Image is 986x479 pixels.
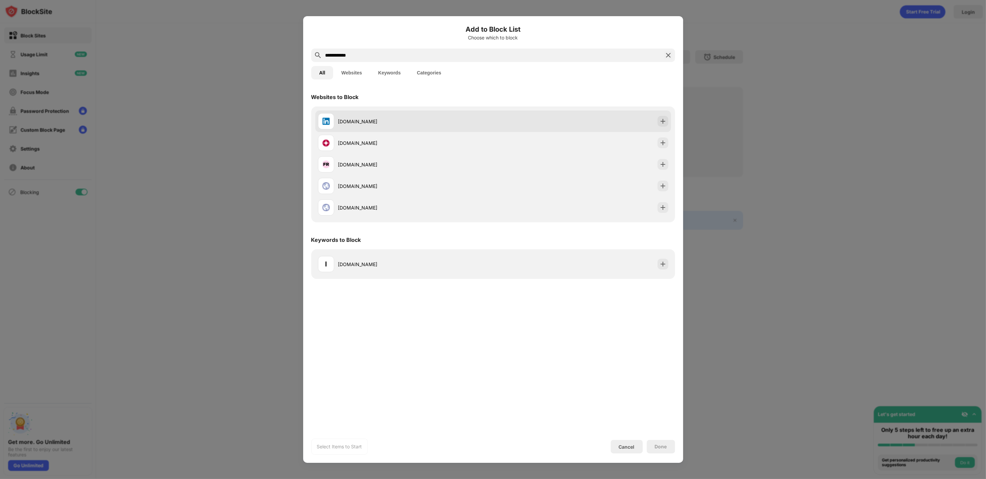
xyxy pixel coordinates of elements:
div: Websites to Block [311,94,359,100]
img: search-close [664,51,672,59]
div: [DOMAIN_NAME] [338,139,493,147]
div: [DOMAIN_NAME] [338,183,493,190]
button: Categories [409,66,449,79]
button: Websites [333,66,370,79]
div: Select Items to Start [317,443,362,450]
button: Keywords [370,66,409,79]
img: favicons [322,139,330,147]
div: [DOMAIN_NAME] [338,161,493,168]
img: favicons [322,203,330,212]
div: [DOMAIN_NAME] [338,261,493,268]
div: Done [655,444,667,449]
div: [DOMAIN_NAME] [338,118,493,125]
img: favicons [322,160,330,168]
div: [DOMAIN_NAME] [338,204,493,211]
img: favicons [322,117,330,125]
h6: Add to Block List [311,24,675,34]
button: All [311,66,333,79]
img: favicons [322,182,330,190]
div: l [325,259,327,269]
div: Cancel [619,444,635,450]
div: Keywords to Block [311,236,361,243]
div: Choose which to block [311,35,675,40]
img: search.svg [314,51,322,59]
